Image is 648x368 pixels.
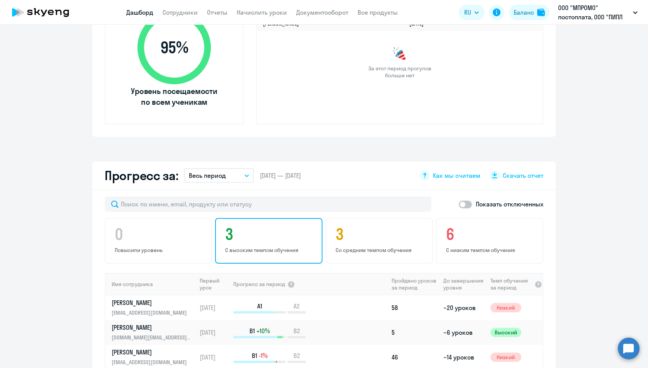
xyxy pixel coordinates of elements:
[233,281,285,288] span: Прогресс за период
[112,298,191,307] p: [PERSON_NAME]
[293,351,300,360] span: B2
[112,298,196,317] a: [PERSON_NAME][EMAIL_ADDRESS][DOMAIN_NAME]
[112,348,196,366] a: [PERSON_NAME][EMAIL_ADDRESS][DOMAIN_NAME]
[336,247,425,254] p: Со средним темпом обучения
[197,320,232,345] td: [DATE]
[184,168,254,183] button: Весь период
[126,9,153,16] a: Дашборд
[392,46,407,62] img: congrats
[197,273,232,295] th: Первый урок
[503,171,543,180] span: Скачать отчет
[440,295,487,320] td: ~20 уроков
[249,327,255,335] span: B1
[433,171,480,180] span: Как мы считаем
[296,9,348,16] a: Документооборот
[130,86,219,107] span: Уровень посещаемости по всем ученикам
[464,8,471,17] span: RU
[336,225,425,244] h4: 3
[476,199,543,209] p: Показать отключенных
[558,3,630,22] p: ООО "МПРОМО" постоплата, ООО "ПИПЛ МЕДИА ПРОДАКШЕН"
[388,273,440,295] th: Пройдено уроков за период
[459,5,484,20] button: RU
[105,168,178,183] h2: Прогресс за:
[225,247,315,254] p: С высоким темпом обучения
[537,9,545,16] img: balance
[367,65,432,79] span: За этот период прогулов больше нет
[130,38,219,57] span: 95 %
[252,351,257,360] span: B1
[237,9,287,16] a: Начислить уроки
[112,308,191,317] p: [EMAIL_ADDRESS][DOMAIN_NAME]
[446,225,536,244] h4: 6
[358,9,398,16] a: Все продукты
[509,5,550,20] button: Балансbalance
[256,327,270,335] span: +10%
[260,171,301,180] span: [DATE] — [DATE]
[112,333,191,342] p: [DOMAIN_NAME][EMAIL_ADDRESS][DOMAIN_NAME]
[207,9,227,16] a: Отчеты
[440,273,487,295] th: До завершения уровня
[163,9,198,16] a: Сотрудники
[259,351,268,360] span: -1%
[554,3,641,22] button: ООО "МПРОМО" постоплата, ООО "ПИПЛ МЕДИА ПРОДАКШЕН"
[112,323,191,332] p: [PERSON_NAME]
[189,171,226,180] p: Весь период
[112,348,191,356] p: [PERSON_NAME]
[514,8,534,17] div: Баланс
[446,247,536,254] p: С низким темпом обучения
[105,273,197,295] th: Имя сотрудника
[293,327,300,335] span: B2
[112,323,196,342] a: [PERSON_NAME][DOMAIN_NAME][EMAIL_ADDRESS][DOMAIN_NAME]
[112,358,191,366] p: [EMAIL_ADDRESS][DOMAIN_NAME]
[388,295,440,320] td: 58
[225,225,315,244] h4: 3
[293,302,300,310] span: A2
[440,320,487,345] td: ~6 уроков
[490,303,521,312] span: Низкий
[388,320,440,345] td: 5
[490,328,521,337] span: Высокий
[257,302,262,310] span: A1
[197,295,232,320] td: [DATE]
[490,353,521,362] span: Низкий
[490,277,532,291] span: Темп обучения за период
[105,196,431,212] input: Поиск по имени, email, продукту или статусу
